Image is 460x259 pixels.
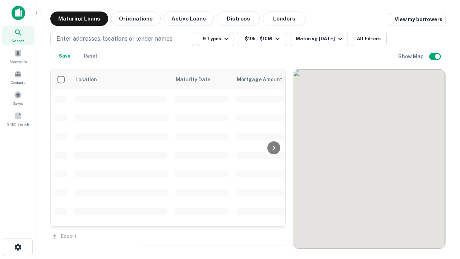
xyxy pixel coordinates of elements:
button: Save your search to get updates of matches that match your search criteria. [53,49,76,63]
span: Contacts [11,79,25,85]
th: Maturity Date [171,69,233,90]
span: Saved [13,100,23,106]
a: Saved [2,88,34,108]
a: View my borrowers [389,13,446,26]
a: Search [2,26,34,45]
p: Enter addresses, locations or lender names [56,35,172,43]
button: Active Loans [164,12,214,26]
h6: Show Map [398,53,425,60]
button: Originations [111,12,161,26]
span: Location [75,75,97,84]
button: Maturing [DATE] [290,32,348,46]
a: SREO Search [2,109,34,128]
span: SREO Search [7,121,29,127]
button: Reset [79,49,102,63]
a: Borrowers [2,46,34,66]
th: Mortgage Amount [233,69,312,90]
img: capitalize-icon.png [11,6,25,20]
iframe: Chat Widget [424,201,460,236]
button: Enter addresses, locations or lender names [50,32,194,46]
span: Maturity Date [176,75,220,84]
div: Maturing [DATE] [296,35,345,43]
th: Location [71,69,171,90]
button: Lenders [263,12,306,26]
button: Maturing Loans [50,12,108,26]
span: Mortgage Amount [237,75,291,84]
div: 0 0 [293,69,445,249]
a: Contacts [2,67,34,87]
span: Search [11,38,24,44]
button: $10k - $10M [237,32,287,46]
button: All Filters [351,32,387,46]
button: 9 Types [197,32,234,46]
button: Distress [217,12,260,26]
span: Borrowers [9,59,27,64]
